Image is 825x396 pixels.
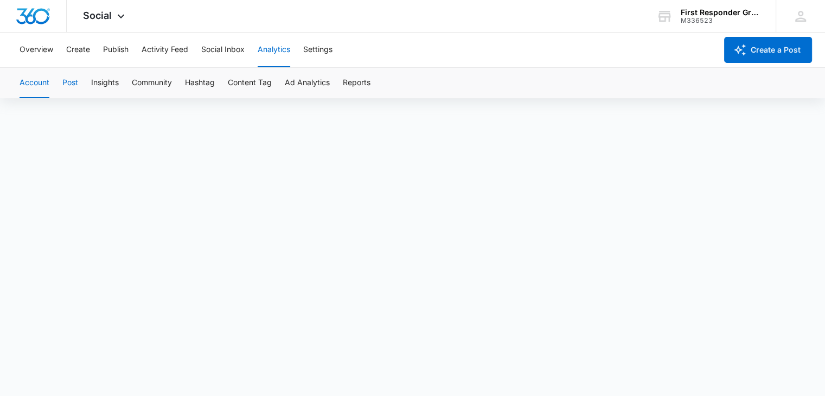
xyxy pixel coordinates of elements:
div: account name [681,8,760,17]
button: Post [62,68,78,98]
button: Ad Analytics [285,68,330,98]
button: Insights [91,68,119,98]
button: Overview [20,33,53,67]
button: Create a Post [724,37,812,63]
button: Activity Feed [142,33,188,67]
button: Social Inbox [201,33,245,67]
button: Content Tag [228,68,272,98]
button: Publish [103,33,129,67]
button: Hashtag [185,68,215,98]
button: Community [132,68,172,98]
span: Social [83,10,112,21]
button: Account [20,68,49,98]
button: Reports [343,68,370,98]
div: account id [681,17,760,24]
button: Settings [303,33,332,67]
button: Create [66,33,90,67]
button: Analytics [258,33,290,67]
